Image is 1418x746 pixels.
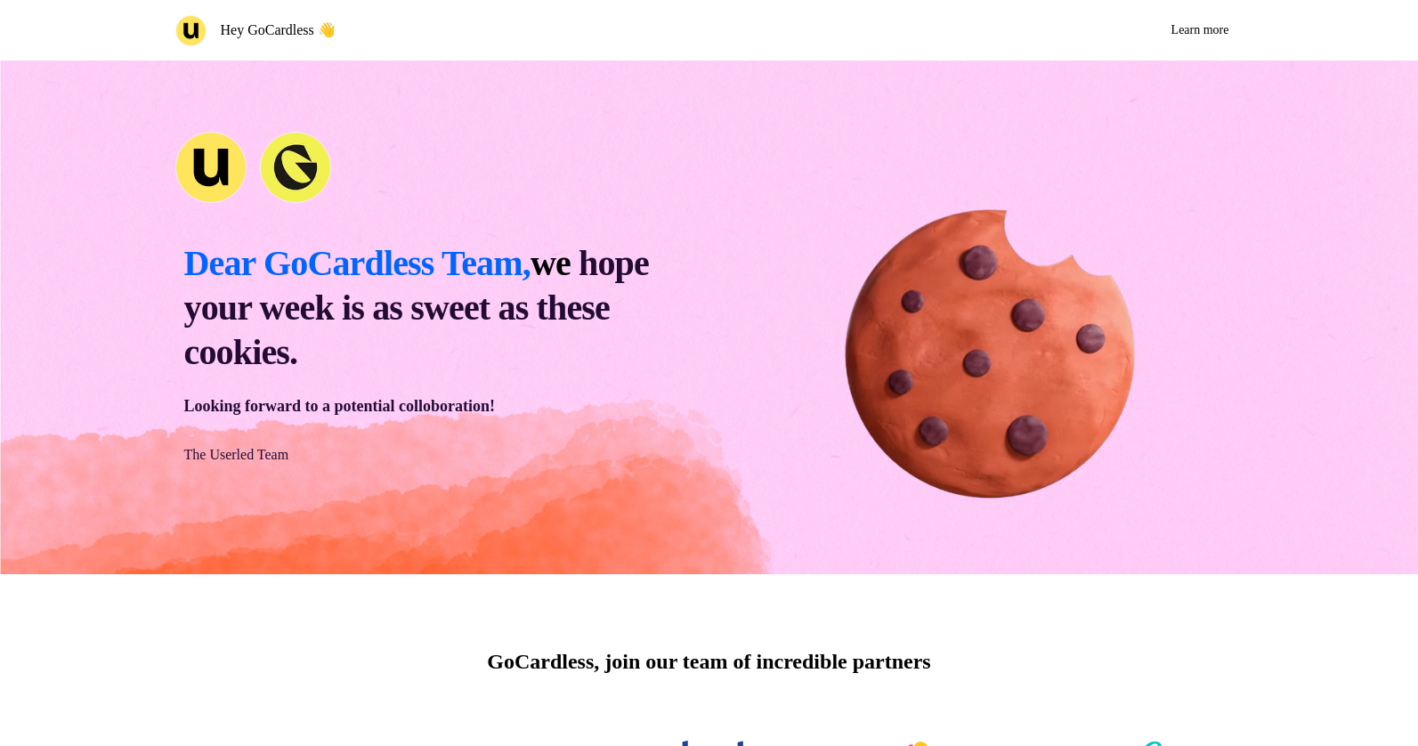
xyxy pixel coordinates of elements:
[487,645,930,677] p: GoCardless, join our team of incredible partners
[1157,14,1244,46] a: Learn more
[184,243,531,283] span: Dear GoCardless Team,
[184,447,289,462] span: The Userled Team
[531,243,571,283] span: we
[184,243,649,372] span: hope your week is as sweet as these cookies.
[184,395,496,417] p: Looking forward to a potential colloboration!
[221,20,336,41] p: Hey GoCardless 👋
